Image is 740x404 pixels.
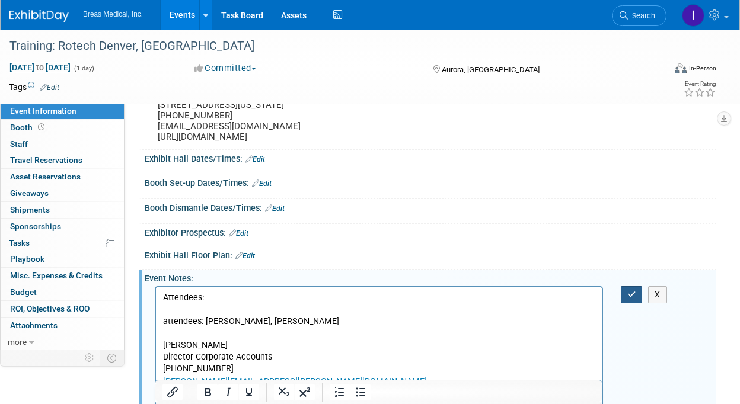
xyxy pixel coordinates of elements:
[10,271,103,280] span: Misc. Expenses & Credits
[9,81,59,93] td: Tags
[1,169,124,185] a: Asset Reservations
[9,10,69,22] img: ExhibitDay
[10,188,49,198] span: Giveaways
[245,155,265,163] a: Edit
[7,172,271,217] u: [PERSON_NAME] Director of Clinical Marketing [PHONE_NUMBER]
[145,246,716,262] div: Exhibit Hall Floor Plan:
[1,301,124,317] a: ROI, Objectives & ROO
[162,384,183,400] button: Insert/edit link
[190,62,261,75] button: Committed
[274,384,294,400] button: Subscript
[1,268,124,284] a: Misc. Expenses & Credits
[1,318,124,334] a: Attachments
[197,384,218,400] button: Bold
[10,254,44,264] span: Playbook
[613,62,716,79] div: Event Format
[265,204,285,213] a: Edit
[235,252,255,260] a: Edit
[10,123,47,132] span: Booth
[350,384,371,400] button: Bullet list
[682,4,704,27] img: Inga Dolezar
[252,179,272,188] a: Edit
[229,229,248,238] a: Edit
[1,185,124,201] a: Giveaways
[40,84,59,92] a: Edit
[83,10,143,18] span: Breas Medical, Inc.
[36,123,47,132] span: Booth not reserved yet
[330,384,350,400] button: Numbered list
[1,251,124,267] a: Playbook
[145,199,716,214] div: Booth Dismantle Dates/Times:
[10,320,58,330] span: Attachments
[10,106,76,116] span: Event Information
[628,11,655,20] span: Search
[442,65,540,74] span: Aurora, [GEOGRAPHIC_DATA]
[100,350,125,365] td: Toggle Event Tabs
[10,287,37,297] span: Budget
[218,384,238,400] button: Italic
[684,81,716,87] div: Event Rating
[145,150,716,165] div: Exhibit Hall Dates/Times:
[10,155,82,165] span: Travel Reservations
[1,136,124,152] a: Staff
[5,36,656,57] div: Training: Rotech Denver, [GEOGRAPHIC_DATA]
[145,174,716,190] div: Booth Set-up Dates/Times:
[1,334,124,350] a: more
[295,384,315,400] button: Superscript
[145,270,716,284] div: Event Notes:
[79,350,100,365] td: Personalize Event Tab Strip
[158,100,370,142] pre: [STREET_ADDRESS][US_STATE] [PHONE_NUMBER] [EMAIL_ADDRESS][DOMAIN_NAME] [URL][DOMAIN_NAME]
[612,5,666,26] a: Search
[688,64,716,73] div: In-Person
[1,284,124,300] a: Budget
[1,120,124,136] a: Booth
[1,235,124,251] a: Tasks
[648,286,667,303] button: X
[1,152,124,168] a: Travel Reservations
[10,222,61,231] span: Sponsorships
[9,238,30,248] span: Tasks
[239,384,259,400] button: Underline
[73,65,94,72] span: (1 day)
[1,202,124,218] a: Shipments
[7,207,271,217] a: [PERSON_NAME][EMAIL_ADDRESS][PERSON_NAME][DOMAIN_NAME]
[10,205,50,214] span: Shipments
[10,304,90,313] span: ROI, Objectives & ROO
[1,103,124,119] a: Event Information
[7,148,271,158] a: [PERSON_NAME][EMAIL_ADDRESS][PERSON_NAME][DOMAIN_NAME]
[10,172,81,181] span: Asset Reservations
[10,139,28,149] span: Staff
[34,63,46,72] span: to
[1,219,124,235] a: Sponsorships
[9,62,71,73] span: [DATE] [DATE]
[7,89,271,99] a: [PERSON_NAME][EMAIL_ADDRESS][PERSON_NAME][DOMAIN_NAME]
[675,63,687,73] img: Format-Inperson.png
[8,337,27,347] span: more
[145,224,716,239] div: Exhibitor Prospectus:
